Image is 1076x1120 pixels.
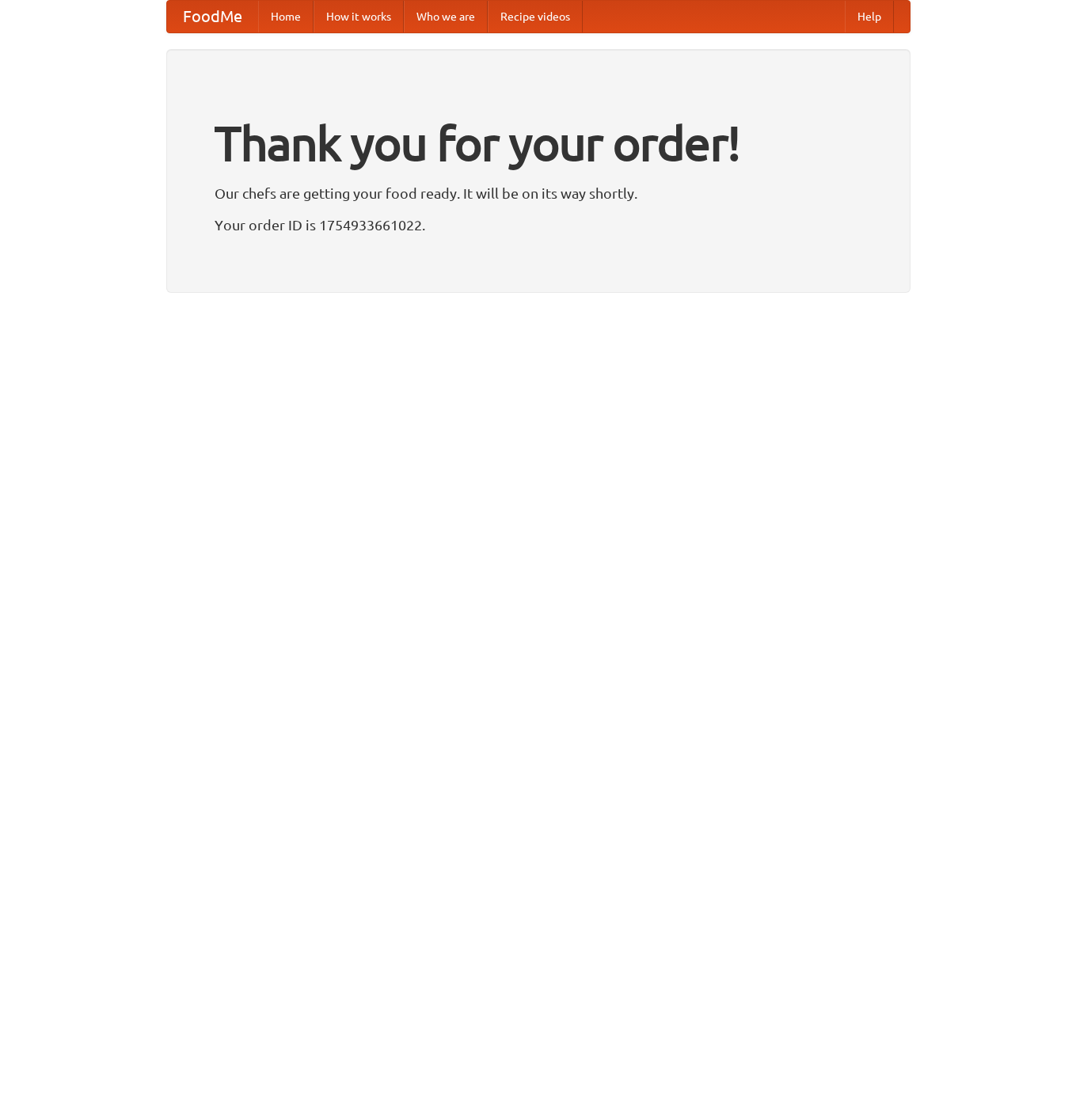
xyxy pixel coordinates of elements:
a: FoodMe [167,1,258,32]
a: Home [258,1,314,32]
p: Our chefs are getting your food ready. It will be on its way shortly. [215,181,862,205]
p: Your order ID is 1754933661022. [215,213,862,237]
a: How it works [314,1,404,32]
h1: Thank you for your order! [215,105,862,181]
a: Who we are [404,1,488,32]
a: Recipe videos [488,1,583,32]
a: Help [845,1,894,32]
